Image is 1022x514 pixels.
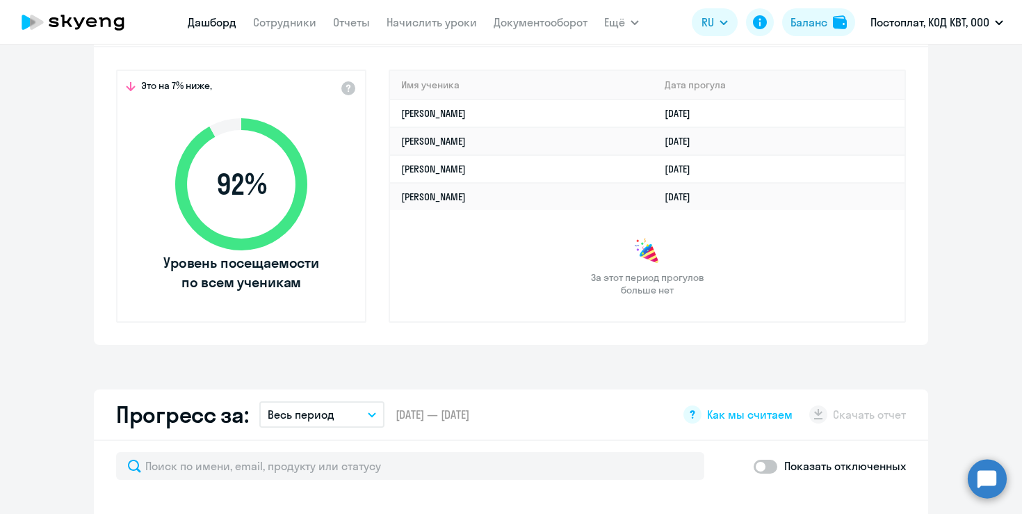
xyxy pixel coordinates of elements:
[161,253,321,292] span: Уровень посещаемости по всем ученикам
[654,71,905,99] th: Дата прогула
[665,135,701,147] a: [DATE]
[604,14,625,31] span: Ещё
[333,15,370,29] a: Отчеты
[870,14,989,31] p: Постоплат, КОД КВТ, ООО
[707,407,793,422] span: Как мы считаем
[141,79,212,96] span: Это на 7% ниже,
[494,15,587,29] a: Документооборот
[784,458,906,474] p: Показать отключенных
[396,407,469,422] span: [DATE] — [DATE]
[665,191,701,203] a: [DATE]
[116,401,248,428] h2: Прогресс за:
[401,163,466,175] a: [PERSON_NAME]
[401,135,466,147] a: [PERSON_NAME]
[665,163,701,175] a: [DATE]
[633,238,661,266] img: congrats
[268,406,334,423] p: Весь период
[390,71,654,99] th: Имя ученика
[401,107,466,120] a: [PERSON_NAME]
[665,107,701,120] a: [DATE]
[161,168,321,201] span: 92 %
[589,271,706,296] span: За этот период прогулов больше нет
[692,8,738,36] button: RU
[782,8,855,36] button: Балансbalance
[387,15,477,29] a: Начислить уроки
[604,8,639,36] button: Ещё
[701,14,714,31] span: RU
[253,15,316,29] a: Сотрудники
[401,191,466,203] a: [PERSON_NAME]
[863,6,1010,39] button: Постоплат, КОД КВТ, ООО
[790,14,827,31] div: Баланс
[833,15,847,29] img: balance
[259,401,384,428] button: Весь период
[188,15,236,29] a: Дашборд
[116,452,704,480] input: Поиск по имени, email, продукту или статусу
